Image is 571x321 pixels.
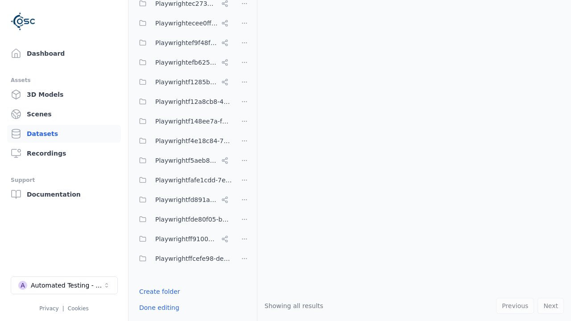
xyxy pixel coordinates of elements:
[134,230,232,248] button: Playwrightff910033-c297-413c-9627-78f34a067480
[134,191,232,209] button: Playwrightfd891aa9-817c-4b53-b4a5-239ad8786b13
[134,171,232,189] button: Playwrightfafe1cdd-7eb2-4390-bfe1-ed4773ecffac
[11,175,117,185] div: Support
[134,34,232,52] button: Playwrightef9f48f5-132c-420e-ba19-65a3bd8c2253
[155,18,218,29] span: Playwrightecee0ff0-2df5-41ca-bc9d-ef70750fb77f
[155,116,232,127] span: Playwrightf148ee7a-f6f0-478b-8659-42bd4a5eac88
[7,45,121,62] a: Dashboard
[134,53,232,71] button: Playwrightefb6251a-f72e-4cb7-bc11-185fbdc8734c
[18,281,27,290] div: A
[31,281,103,290] div: Automated Testing - Playwright
[7,125,121,143] a: Datasets
[134,132,232,150] button: Playwrightf4e18c84-7c7e-4c28-bfa4-7be69262452c
[265,302,323,309] span: Showing all results
[7,86,121,103] a: 3D Models
[134,284,186,300] button: Create folder
[134,152,232,169] button: Playwrightf5aeb831-9105-46b5-9a9b-c943ac435ad3
[155,77,218,87] span: Playwrightf1285bef-0e1f-4916-a3c2-d80ed4e692e1
[134,210,232,228] button: Playwrightfde80f05-b70d-4104-ad1c-b71865a0eedf
[11,276,118,294] button: Select a workspace
[155,214,232,225] span: Playwrightfde80f05-b70d-4104-ad1c-b71865a0eedf
[155,155,218,166] span: Playwrightf5aeb831-9105-46b5-9a9b-c943ac435ad3
[134,250,232,267] button: Playwrightffcefe98-de1a-464d-a067-1a3e8bbe8b0d
[11,75,117,86] div: Assets
[7,185,121,203] a: Documentation
[155,57,218,68] span: Playwrightefb6251a-f72e-4cb7-bc11-185fbdc8734c
[155,194,218,205] span: Playwrightfd891aa9-817c-4b53-b4a5-239ad8786b13
[134,112,232,130] button: Playwrightf148ee7a-f6f0-478b-8659-42bd4a5eac88
[139,287,180,296] a: Create folder
[7,144,121,162] a: Recordings
[68,305,89,312] a: Cookies
[134,93,232,111] button: Playwrightf12a8cb8-44f5-4bf0-b292-721ddd8e7e42
[134,300,185,316] button: Done editing
[134,73,232,91] button: Playwrightf1285bef-0e1f-4916-a3c2-d80ed4e692e1
[62,305,64,312] span: |
[155,96,232,107] span: Playwrightf12a8cb8-44f5-4bf0-b292-721ddd8e7e42
[155,175,232,185] span: Playwrightfafe1cdd-7eb2-4390-bfe1-ed4773ecffac
[155,253,232,264] span: Playwrightffcefe98-de1a-464d-a067-1a3e8bbe8b0d
[7,105,121,123] a: Scenes
[155,37,218,48] span: Playwrightef9f48f5-132c-420e-ba19-65a3bd8c2253
[155,234,218,244] span: Playwrightff910033-c297-413c-9627-78f34a067480
[11,9,36,34] img: Logo
[39,305,58,312] a: Privacy
[134,14,232,32] button: Playwrightecee0ff0-2df5-41ca-bc9d-ef70750fb77f
[155,136,232,146] span: Playwrightf4e18c84-7c7e-4c28-bfa4-7be69262452c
